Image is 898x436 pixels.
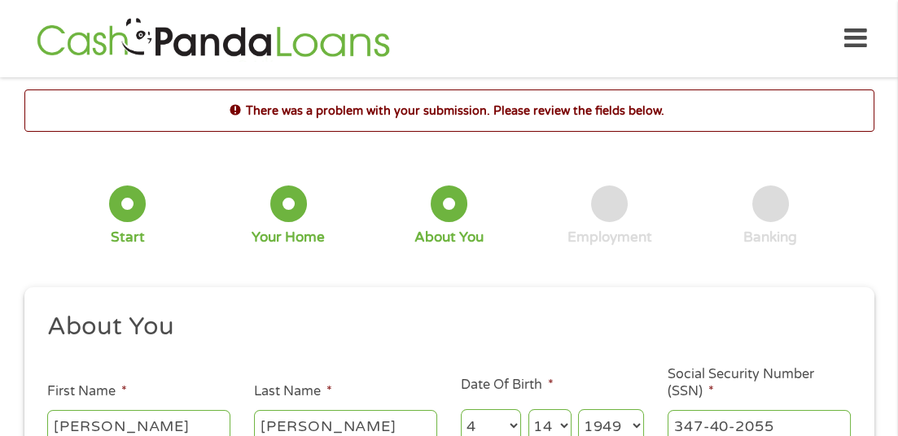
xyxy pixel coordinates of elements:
div: Start [111,229,145,246]
label: First Name [47,383,127,400]
h2: About You [47,311,839,343]
div: Employment [567,229,652,246]
label: Last Name [254,383,332,400]
img: GetLoanNow Logo [32,15,395,62]
div: About You [414,229,484,246]
label: Date Of Birth [461,377,554,394]
div: Banking [743,229,797,246]
h2: There was a problem with your submission. Please review the fields below. [25,102,874,120]
label: Social Security Number (SSN) [668,366,851,400]
div: Your Home [252,229,325,246]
